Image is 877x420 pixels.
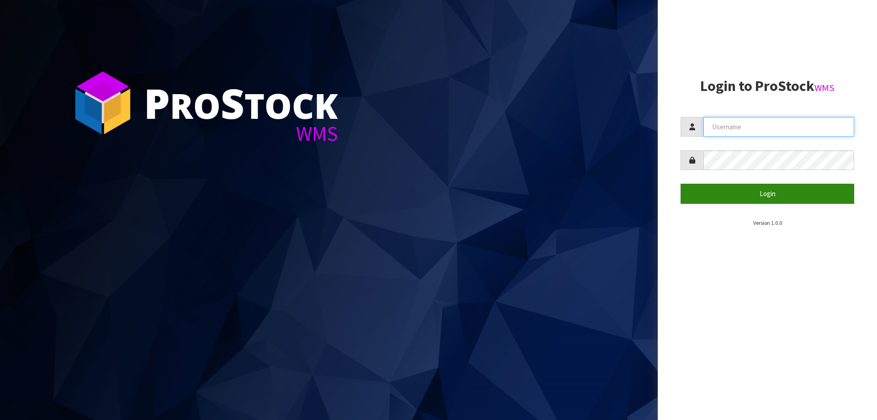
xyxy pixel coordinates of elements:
small: WMS [814,82,835,94]
small: Version 1.0.0 [753,219,782,226]
div: ro tock [144,82,338,123]
button: Login [681,184,854,203]
span: P [144,75,170,131]
h2: Login to ProStock [681,78,854,94]
span: S [221,75,244,131]
div: WMS [144,123,338,144]
input: Username [703,117,854,137]
img: ProStock Cube [69,69,137,137]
